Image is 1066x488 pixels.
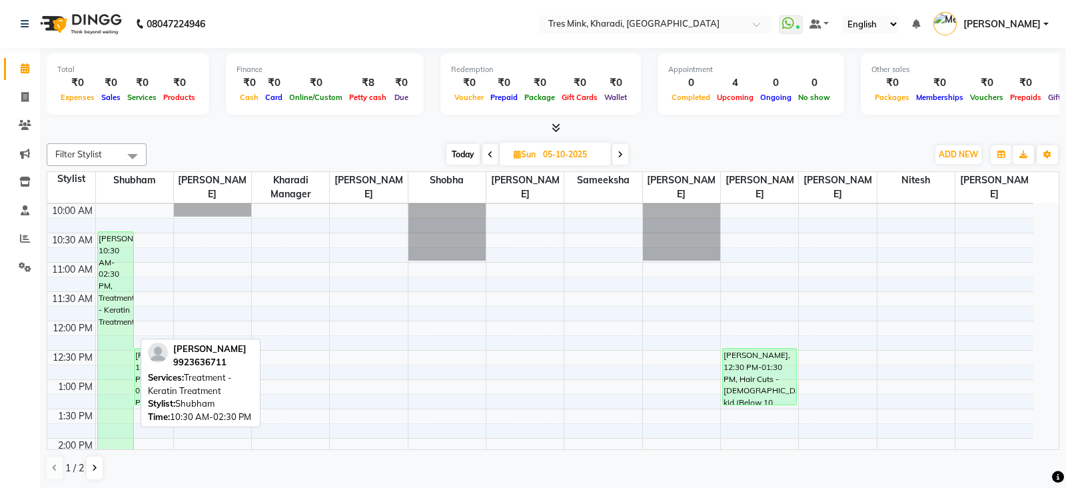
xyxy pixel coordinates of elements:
span: [PERSON_NAME] [486,172,564,203]
span: Prepaids [1007,93,1045,102]
span: Due [391,93,412,102]
div: ₹0 [57,75,98,91]
span: [PERSON_NAME] [330,172,407,203]
span: Nitesh [877,172,955,189]
div: 10:30 AM-02:30 PM [148,411,253,424]
button: ADD NEW [935,145,981,164]
span: Shubham [96,172,173,189]
span: Services [124,93,160,102]
span: Treatment - Keratin Treatment [148,372,232,396]
img: logo [34,5,125,43]
span: [PERSON_NAME] [955,172,1033,203]
span: Packages [871,93,913,102]
div: 11:00 AM [49,263,95,277]
span: Wallet [601,93,630,102]
div: 9923636711 [173,356,247,369]
span: Time: [148,411,170,422]
input: 2025-10-05 [539,145,606,165]
div: ₹0 [286,75,346,91]
div: ₹0 [967,75,1007,91]
span: Vouchers [967,93,1007,102]
div: [PERSON_NAME], 12:30 PM-01:30 PM, Hair Cuts - Sr. Creative Stylist (Men) [135,349,171,405]
span: [PERSON_NAME] [174,172,251,203]
div: Total [57,64,199,75]
div: ₹0 [487,75,521,91]
div: 1:30 PM [55,409,95,423]
div: ₹0 [98,75,124,91]
span: Card [262,93,286,102]
span: [PERSON_NAME] [799,172,876,203]
span: Gift Cards [558,93,601,102]
img: profile [148,343,168,363]
span: No show [795,93,833,102]
div: 10:00 AM [49,204,95,218]
span: Prepaid [487,93,521,102]
span: Petty cash [346,93,390,102]
div: 10:30 AM [49,233,95,247]
span: ADD NEW [939,149,978,159]
div: [PERSON_NAME], 10:30 AM-02:30 PM, Treatment - Keratin Treatment [98,232,134,463]
div: 2:00 PM [55,439,95,453]
span: Services: [148,372,184,383]
span: Sun [510,149,539,159]
div: ₹0 [558,75,601,91]
span: Sameeksha [564,172,642,189]
span: Today [446,144,480,165]
div: [PERSON_NAME], 12:30 PM-01:30 PM, Hair Cuts - [DEMOGRAPHIC_DATA] kid (Below 10 Years) [723,349,796,405]
div: 0 [668,75,714,91]
div: 0 [795,75,833,91]
span: Products [160,93,199,102]
span: Completed [668,93,714,102]
span: Kharadi Manager [252,172,329,203]
div: ₹0 [262,75,286,91]
div: ₹8 [346,75,390,91]
div: 1:00 PM [55,380,95,394]
span: Package [521,93,558,102]
div: ₹0 [521,75,558,91]
div: ₹0 [390,75,413,91]
span: Filter Stylist [55,149,102,159]
div: 4 [714,75,757,91]
div: 11:30 AM [49,292,95,306]
b: 08047224946 [147,5,205,43]
div: Shubham [148,397,253,411]
div: 0 [757,75,795,91]
span: [PERSON_NAME] [643,172,720,203]
span: Online/Custom [286,93,346,102]
div: ₹0 [451,75,487,91]
div: 12:00 PM [50,321,95,335]
div: Finance [237,64,413,75]
div: ₹0 [124,75,160,91]
span: Voucher [451,93,487,102]
div: Redemption [451,64,630,75]
div: Stylist [47,172,95,186]
span: [PERSON_NAME] [963,17,1041,31]
span: Upcoming [714,93,757,102]
img: Meghana Kering [933,12,957,35]
span: Ongoing [757,93,795,102]
div: ₹0 [237,75,262,91]
div: ₹0 [160,75,199,91]
span: Cash [237,93,262,102]
div: 12:30 PM [50,351,95,365]
div: ₹0 [1007,75,1045,91]
span: 1 / 2 [65,461,84,475]
span: Shobha [408,172,486,189]
span: Stylist: [148,398,175,409]
span: Memberships [913,93,967,102]
span: Sales [98,93,124,102]
span: [PERSON_NAME] [173,343,247,354]
span: [PERSON_NAME] [721,172,798,203]
div: ₹0 [871,75,913,91]
div: ₹0 [601,75,630,91]
div: Appointment [668,64,833,75]
span: Expenses [57,93,98,102]
div: ₹0 [913,75,967,91]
